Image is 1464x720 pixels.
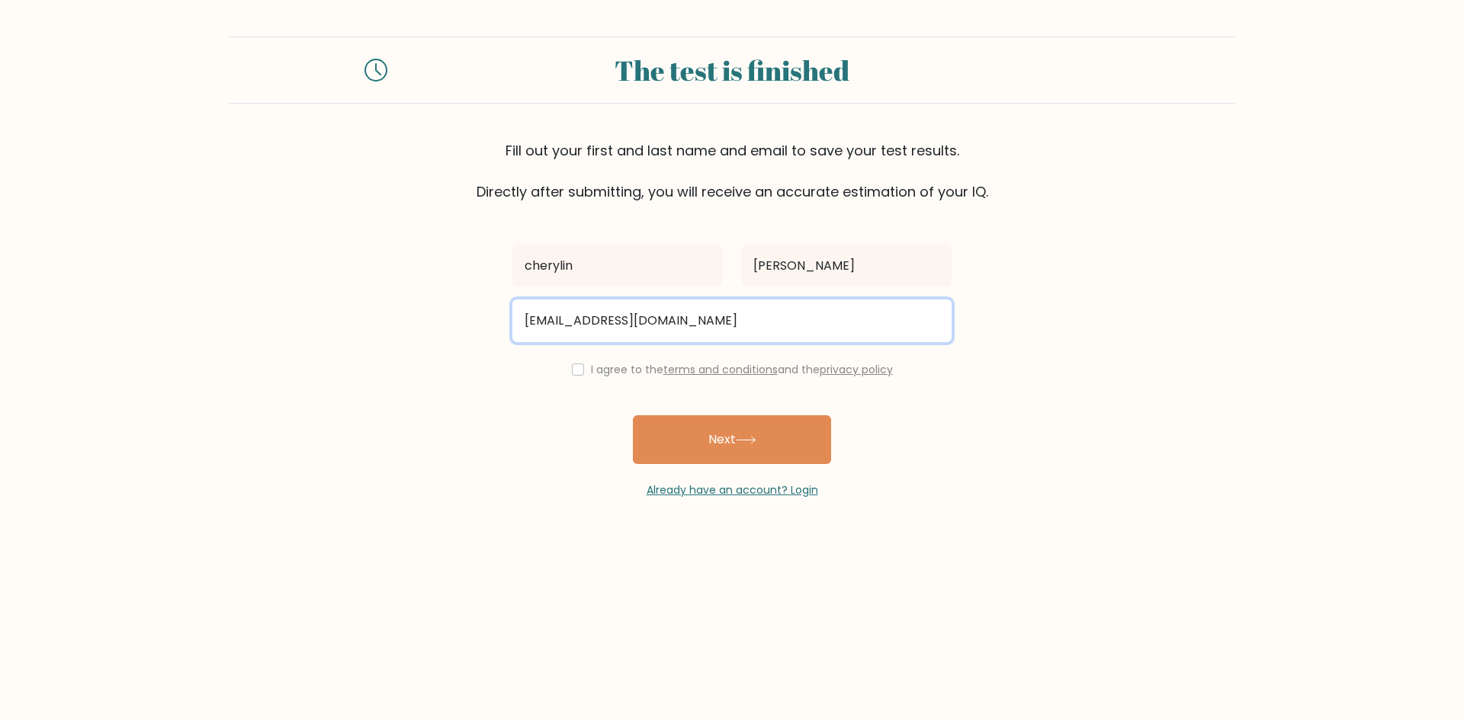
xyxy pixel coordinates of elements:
input: Email [512,299,952,342]
input: Last name [741,245,952,287]
label: I agree to the and the [591,362,893,377]
a: terms and conditions [663,362,778,377]
a: Already have an account? Login [647,482,818,498]
div: The test is finished [406,50,1058,91]
a: privacy policy [820,362,893,377]
input: First name [512,245,723,287]
button: Next [633,415,831,464]
div: Fill out your first and last name and email to save your test results. Directly after submitting,... [229,140,1235,202]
